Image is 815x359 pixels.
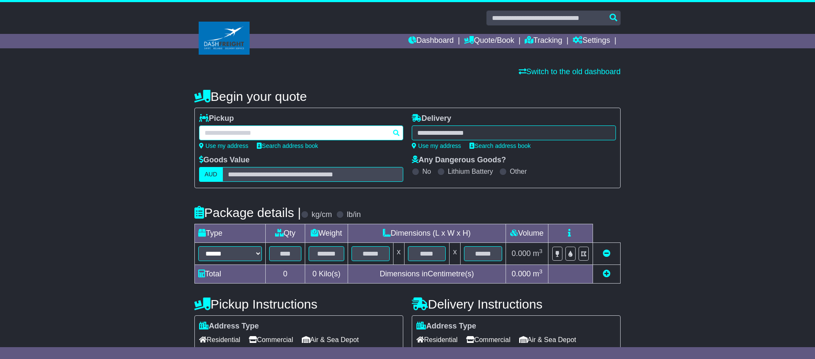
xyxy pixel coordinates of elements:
[393,243,404,265] td: x
[573,34,610,48] a: Settings
[533,270,542,278] span: m
[257,142,318,149] a: Search address book
[519,67,621,76] a: Switch to the old dashboard
[511,270,531,278] span: 0.000
[603,249,610,258] a: Remove this item
[305,224,348,243] td: Weight
[199,142,248,149] a: Use my address
[195,265,266,284] td: Total
[199,114,234,123] label: Pickup
[348,265,506,284] td: Dimensions in Centimetre(s)
[412,156,506,165] label: Any Dangerous Goods?
[525,34,562,48] a: Tracking
[422,167,431,175] label: No
[510,167,527,175] label: Other
[266,265,305,284] td: 0
[302,333,359,346] span: Air & Sea Depot
[448,167,493,175] label: Lithium Battery
[506,224,548,243] td: Volume
[348,224,506,243] td: Dimensions (L x W x H)
[195,224,266,243] td: Type
[511,249,531,258] span: 0.000
[312,270,317,278] span: 0
[519,333,576,346] span: Air & Sea Depot
[194,89,621,103] h4: Begin your quote
[347,210,361,220] label: lb/in
[412,114,451,123] label: Delivery
[412,142,461,149] a: Use my address
[416,333,458,346] span: Residential
[199,125,403,140] typeahead: Please provide city
[412,297,621,311] h4: Delivery Instructions
[539,268,542,275] sup: 3
[450,243,461,265] td: x
[199,333,240,346] span: Residential
[194,297,403,311] h4: Pickup Instructions
[249,333,293,346] span: Commercial
[312,210,332,220] label: kg/cm
[466,333,510,346] span: Commercial
[533,249,542,258] span: m
[408,34,454,48] a: Dashboard
[469,142,531,149] a: Search address book
[416,322,476,331] label: Address Type
[266,224,305,243] td: Qty
[539,248,542,254] sup: 3
[199,156,250,165] label: Goods Value
[603,270,610,278] a: Add new item
[464,34,514,48] a: Quote/Book
[199,167,223,182] label: AUD
[194,206,301,220] h4: Package details |
[305,265,348,284] td: Kilo(s)
[199,322,259,331] label: Address Type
